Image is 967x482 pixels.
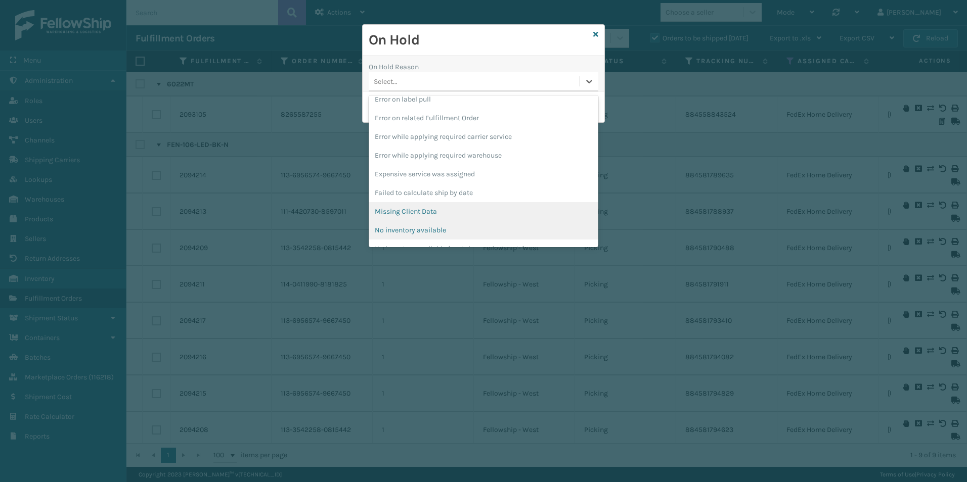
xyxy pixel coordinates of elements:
[369,109,598,127] div: Error on related Fulfillment Order
[369,239,598,258] div: No inventory available (contains product parts)
[369,221,598,239] div: No inventory available
[369,183,598,202] div: Failed to calculate ship by date
[369,31,589,49] h2: On Hold
[369,62,419,72] label: On Hold Reason
[369,146,598,165] div: Error while applying required warehouse
[369,165,598,183] div: Expensive service was assigned
[374,76,398,87] div: Select...
[369,90,598,109] div: Error on label pull
[369,127,598,146] div: Error while applying required carrier service
[369,202,598,221] div: Missing Client Data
